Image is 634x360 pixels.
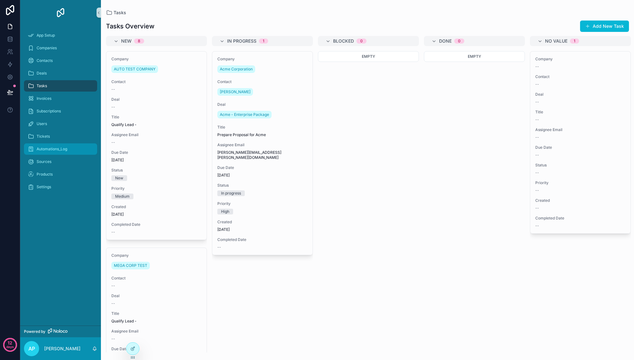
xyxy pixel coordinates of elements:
div: 1 [263,39,264,44]
span: Created [217,219,308,225]
a: Settings [24,181,97,193]
span: Automations_Log [37,147,67,152]
span: Powered by [24,329,45,334]
a: MEGA CORP TEST [111,262,150,269]
a: Products [24,169,97,180]
div: Medium [115,194,130,199]
div: In progress [221,190,241,196]
a: [PERSON_NAME] [217,88,253,96]
div: 0 [458,39,461,44]
img: App logo [56,8,66,18]
span: -- [217,245,221,250]
span: Subscriptions [37,109,61,114]
span: Tickets [37,134,50,139]
span: Title [111,311,202,316]
span: Assignee Email [111,329,202,334]
span: Due Date [217,165,308,170]
span: Priority [111,186,202,191]
span: -- [111,336,115,341]
div: 1 [574,39,575,44]
p: days [6,342,14,351]
span: Company [217,57,308,62]
span: AP [28,345,35,352]
p: [PERSON_NAME] [44,345,80,352]
span: Settings [37,184,51,189]
span: Completed Date [111,222,202,227]
a: Tasks [106,9,126,16]
span: Contact [111,79,202,84]
span: [DATE] [217,227,308,232]
a: Powered by [20,326,101,337]
span: Companies [37,45,57,51]
div: New [115,175,123,181]
span: Contact [535,74,625,79]
a: Automations_Log [24,143,97,155]
span: -- [535,188,539,193]
span: -- [535,117,539,122]
a: Users [24,118,97,129]
span: Sources [37,159,51,164]
a: Sources [24,156,97,167]
span: [DATE] [111,212,202,217]
span: Tasks [37,83,47,88]
span: Title [217,125,308,130]
span: Contacts [37,58,53,63]
span: [DATE] [111,158,202,163]
span: Deal [535,92,625,97]
span: Company [111,253,202,258]
span: -- [111,87,115,92]
a: Deals [24,68,97,79]
button: Add New Task [580,21,629,32]
span: MEGA CORP TEST [114,263,147,268]
span: Due Date [111,346,202,351]
span: -- [111,230,115,235]
a: Acme - Enterprise Package [217,111,272,118]
span: Completed Date [535,216,625,221]
span: Company [111,57,202,62]
span: [PERSON_NAME] [220,89,250,94]
div: scrollable content [20,25,101,201]
a: Acme Corporation [217,65,255,73]
span: Company [535,57,625,62]
a: Invoices [24,93,97,104]
span: No value [545,38,567,44]
span: Due Date [535,145,625,150]
span: Blocked [333,38,354,44]
a: Tickets [24,131,97,142]
span: Title [535,110,625,115]
span: Priority [535,180,625,185]
a: App Setup [24,30,97,41]
h1: Tasks Overview [106,22,155,31]
a: CompanyAcme CorporationContact[PERSON_NAME]DealAcme - Enterprise PackageTitlePrepare Proposal for... [212,51,313,255]
span: -- [111,105,115,110]
p: 12 [8,340,12,346]
span: -- [535,170,539,175]
span: -- [535,82,539,87]
span: Deal [111,97,202,102]
span: Completed Date [217,237,308,242]
a: Companies [24,42,97,54]
span: Invoices [37,96,51,101]
a: Subscriptions [24,105,97,117]
span: -- [111,140,115,145]
span: -- [535,64,539,69]
span: -- [111,301,115,306]
span: Users [37,121,47,126]
span: Created [111,204,202,209]
span: Status [535,163,625,168]
span: Assignee Email [535,127,625,132]
span: -- [535,223,539,228]
span: [PERSON_NAME][EMAIL_ADDRESS][PERSON_NAME][DOMAIN_NAME] [217,150,308,160]
span: -- [535,153,539,158]
span: Deal [111,293,202,298]
span: Empty [362,54,375,59]
div: 8 [138,39,140,44]
span: In progress [227,38,256,44]
span: -- [535,135,539,140]
span: Status [111,168,202,173]
span: Qualify Lead - [111,122,202,127]
span: App Setup [37,33,55,38]
span: -- [535,206,539,211]
span: Assignee Email [217,142,308,147]
span: Created [535,198,625,203]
